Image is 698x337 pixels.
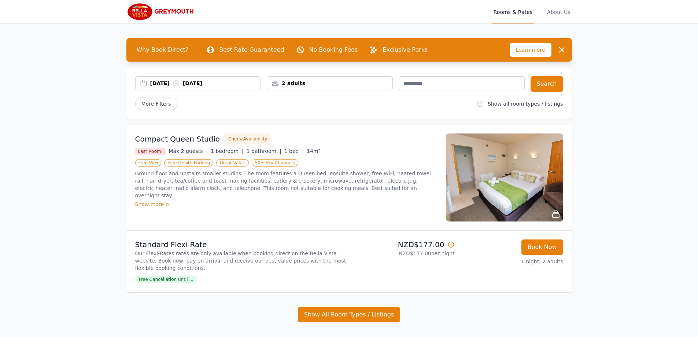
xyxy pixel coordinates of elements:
[164,159,213,166] span: Free Onsite Parking
[488,101,563,107] label: Show all room types / listings
[216,159,248,166] span: Great Value
[169,148,208,154] span: Max 2 guests |
[224,133,271,144] button: Check Availability
[352,239,455,250] p: NZD$177.00
[135,276,197,283] span: Free Cancellation until ...
[252,159,299,166] span: 50+ Sky Channels
[211,148,244,154] span: 1 bedroom |
[267,80,392,87] div: 2 adults
[521,239,563,255] button: Book Now
[307,148,320,154] span: 14m²
[135,170,437,199] p: Ground floor and upstairs smaller studios. The room features a Queen bed, ensuite shower, free Wi...
[135,98,177,110] span: More Filters
[298,307,400,322] button: Show All Room Types / Listings
[131,43,195,57] span: Why Book Direct?
[135,250,346,272] p: Our Flexi-Rates rates are only available when booking direct on the Bella Vista website. Book now...
[135,159,162,166] span: Free WiFi
[531,76,563,92] button: Search
[309,45,358,54] p: No Booking Fees
[383,45,428,54] p: Exclusive Perks
[510,43,551,57] span: Learn more
[126,3,197,21] img: Bella Vista Greymouth
[135,201,437,208] div: Show more >
[461,258,563,265] p: 1 night, 2 adults
[219,45,284,54] p: Best Rate Guaranteed
[247,148,281,154] span: 1 bathroom |
[150,80,261,87] div: [DATE] [DATE]
[284,148,304,154] span: 1 bed |
[352,250,455,257] p: NZD$177.00 per night
[135,239,346,250] p: Standard Flexi Rate
[135,148,166,155] span: Last Room!
[135,134,220,144] h3: Compact Queen Studio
